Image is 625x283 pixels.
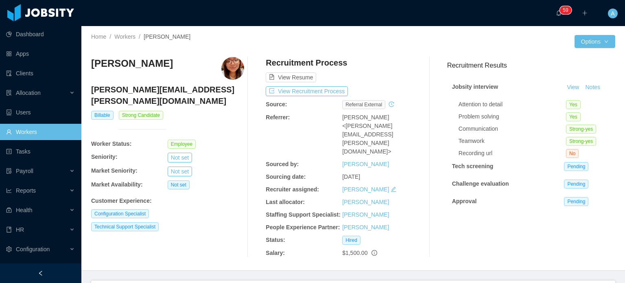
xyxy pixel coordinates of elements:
i: icon: file-protect [6,168,12,174]
div: Communication [459,125,566,133]
span: Yes [566,100,581,109]
i: icon: line-chart [6,188,12,193]
b: Sourcing date: [266,173,306,180]
h3: [PERSON_NAME] [91,57,173,70]
i: icon: edit [391,186,396,192]
span: Strong Candidate [119,111,163,120]
div: Recording url [459,149,566,158]
span: / [109,33,111,40]
div: Attention to detail [459,100,566,109]
span: Allocation [16,90,41,96]
span: Pending [564,197,588,206]
span: Not set [168,180,190,189]
div: Problem solving [459,112,566,121]
sup: 59 [559,6,571,14]
a: [PERSON_NAME] [342,224,389,230]
a: [PERSON_NAME] [342,186,389,193]
i: icon: bell [556,10,562,16]
span: Billable [91,111,114,120]
a: [PERSON_NAME] [342,211,389,218]
span: [PERSON_NAME] [144,33,190,40]
h3: Recruitment Results [447,60,615,70]
button: Not set [168,167,192,176]
b: Sourced by: [266,161,299,167]
b: Market Seniority: [91,167,138,174]
p: 9 [566,6,568,14]
b: Staffing Support Specialist: [266,211,341,218]
a: icon: exportView Recruitment Process [266,88,348,94]
b: Customer Experience : [91,197,152,204]
span: info-circle [372,250,377,256]
button: Not set [168,153,192,162]
span: / [139,33,140,40]
b: Market Availability: [91,181,143,188]
b: Worker Status: [91,140,131,147]
img: 3e7b3acc-7a67-4566-81ee-bb2978278181_6722bbee56650-400w.png [221,57,244,80]
span: Health [16,207,32,213]
span: No [566,149,579,158]
i: icon: setting [6,246,12,252]
span: Yes [566,112,581,121]
strong: Jobsity interview [452,83,498,90]
b: People Experience Partner: [266,224,340,230]
span: Pending [564,162,588,171]
b: Seniority: [91,154,118,160]
strong: Tech screening [452,163,494,169]
span: Pending [564,180,588,189]
span: Payroll [16,168,33,174]
i: icon: medicine-box [6,207,12,213]
a: icon: robotUsers [6,104,75,121]
b: Source: [266,101,287,107]
button: icon: file-textView Resume [266,72,316,82]
a: icon: userWorkers [6,124,75,140]
button: Notes [582,83,603,92]
p: 5 [563,6,566,14]
i: icon: history [389,101,394,107]
a: icon: file-textView Resume [266,74,316,81]
a: Workers [114,33,135,40]
b: Salary: [266,250,285,256]
button: icon: exportView Recruitment Process [266,86,348,96]
a: icon: profileTasks [6,143,75,160]
h4: [PERSON_NAME][EMAIL_ADDRESS][PERSON_NAME][DOMAIN_NAME] [91,84,244,107]
span: <[PERSON_NAME][EMAIL_ADDRESS][PERSON_NAME][DOMAIN_NAME]> [342,123,393,155]
span: Configuration Specialist [91,209,149,218]
span: Employee [168,140,196,149]
span: HR [16,226,24,233]
span: $1,500.00 [342,250,367,256]
span: Strong-yes [566,137,596,146]
span: Technical Support Specialist [91,222,159,231]
span: [DATE] [342,173,360,180]
strong: Challenge evaluation [452,180,509,187]
i: icon: book [6,227,12,233]
b: Referrer: [266,114,290,121]
span: A [611,9,614,18]
a: [PERSON_NAME] [342,199,389,205]
strong: Approval [452,198,477,204]
button: Optionsicon: down [575,35,615,48]
a: View [564,84,582,90]
b: Status: [266,237,285,243]
span: Referral external [342,100,385,109]
i: icon: solution [6,90,12,96]
span: Hired [342,236,361,245]
b: Recruiter assigned: [266,186,319,193]
span: [PERSON_NAME] [342,114,389,121]
a: icon: pie-chartDashboard [6,26,75,42]
b: Last allocator: [266,199,305,205]
span: Reports [16,187,36,194]
a: [PERSON_NAME] [342,161,389,167]
a: icon: appstoreApps [6,46,75,62]
span: Configuration [16,246,50,252]
a: Home [91,33,106,40]
div: Teamwork [459,137,566,145]
a: icon: auditClients [6,65,75,81]
span: Strong-yes [566,125,596,134]
i: icon: plus [582,10,588,16]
